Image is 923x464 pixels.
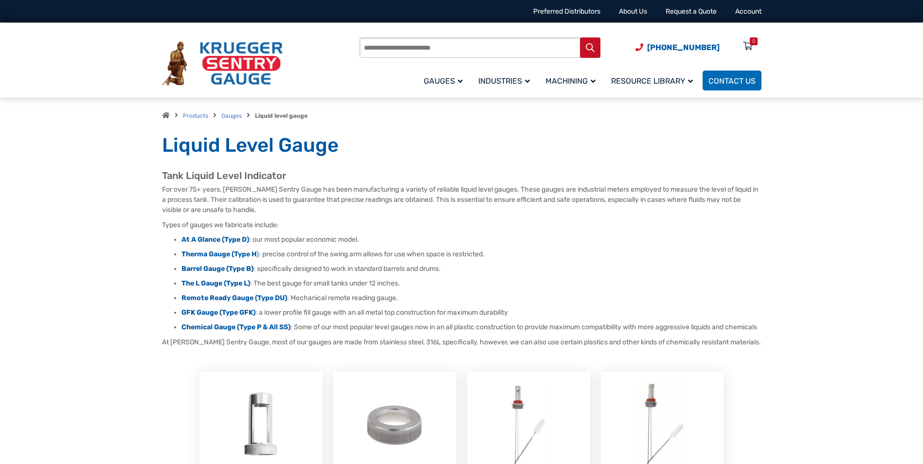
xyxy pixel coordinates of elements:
a: Gauges [221,112,242,119]
a: Resource Library [605,69,703,92]
li: : a lower profile fill gauge with an all metal top construction for maximum durability [181,308,761,318]
h2: Tank Liquid Level Indicator [162,170,761,182]
span: Resource Library [611,76,693,86]
a: Account [735,7,761,16]
a: Preferred Distributors [533,7,600,16]
span: Contact Us [708,76,756,86]
a: Machining [540,69,605,92]
a: Contact Us [703,71,761,90]
a: Request a Quote [666,7,717,16]
a: Products [183,112,208,119]
a: Phone Number (920) 434-8860 [635,41,720,54]
li: : our most popular economic model. [181,235,761,245]
span: [PHONE_NUMBER] [647,43,720,52]
a: GFK Gauge (Type GFK) [181,308,255,317]
li: : specifically designed to work in standard barrels and drums. [181,264,761,274]
a: At A Glance (Type D) [181,235,249,244]
span: Machining [545,76,596,86]
a: About Us [619,7,647,16]
a: Barrel Gauge (Type B) [181,265,253,273]
a: Gauges [418,69,472,92]
li: : Mechanical remote reading gauge. [181,293,761,303]
div: 0 [752,37,755,45]
p: For over 75+ years, [PERSON_NAME] Sentry Gauge has been manufacturing a variety of reliable liqui... [162,184,761,215]
a: Therma Gauge (Type H) [181,250,259,258]
span: Gauges [424,76,463,86]
li: : precise control of the swing arm allows for use when space is restricted. [181,250,761,259]
p: At [PERSON_NAME] Sentry Gauge, most of our gauges are made from stainless steel, 316L specificall... [162,337,761,347]
li: : Some of our most popular level gauges now in an all plastic construction to provide maximum com... [181,322,761,332]
a: The L Gauge (Type L) [181,279,250,287]
span: Industries [478,76,530,86]
p: Types of gauges we fabricate include: [162,220,761,230]
a: Industries [472,69,540,92]
a: Remote Ready Gauge (Type DU) [181,294,287,302]
h1: Liquid Level Gauge [162,133,761,158]
strong: Liquid level gauge [255,112,308,119]
a: Chemical Gauge (Type P & All SS) [181,323,290,331]
img: Krueger Sentry Gauge [162,41,283,86]
li: : The best gauge for small tanks under 12 inches. [181,279,761,288]
strong: Therma Gauge (Type H [181,250,256,258]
